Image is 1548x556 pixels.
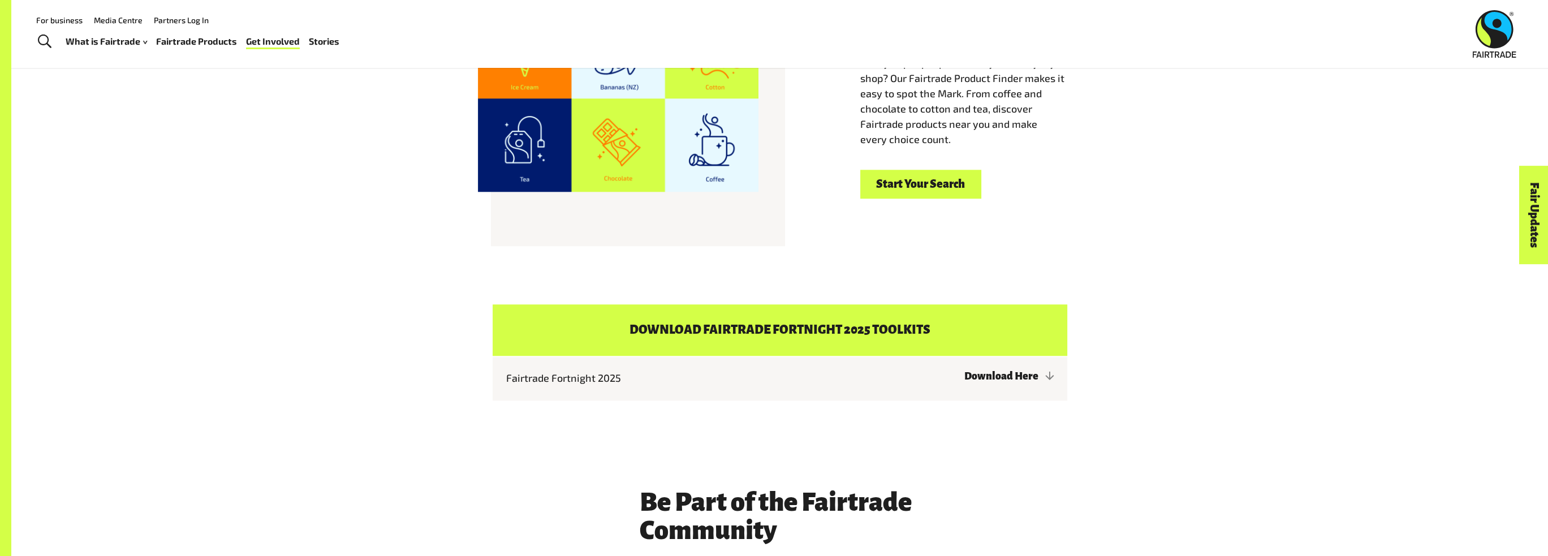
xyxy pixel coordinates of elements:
img: Fairtrade Australia New Zealand logo [1473,10,1516,58]
p: Ready to put people first in your everyday shop? Our Fairtrade Product Finder makes it easy to sp... [860,55,1082,147]
a: Stories [309,33,339,50]
a: Toggle Search [31,28,58,56]
a: For business [36,15,83,25]
a: Start Your Search [860,170,981,199]
a: Media Centre [94,15,143,25]
a: Partners Log In [154,15,209,25]
a: Get Involved [246,33,300,50]
a: Download Here [964,370,1054,382]
h3: Be Part of the Fairtrade Community [640,488,920,545]
h4: Download Fairtrade Fortnight 2025 Toolkits [493,304,1067,356]
a: What is Fairtrade [66,33,147,50]
a: Fairtrade Products [156,33,237,50]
